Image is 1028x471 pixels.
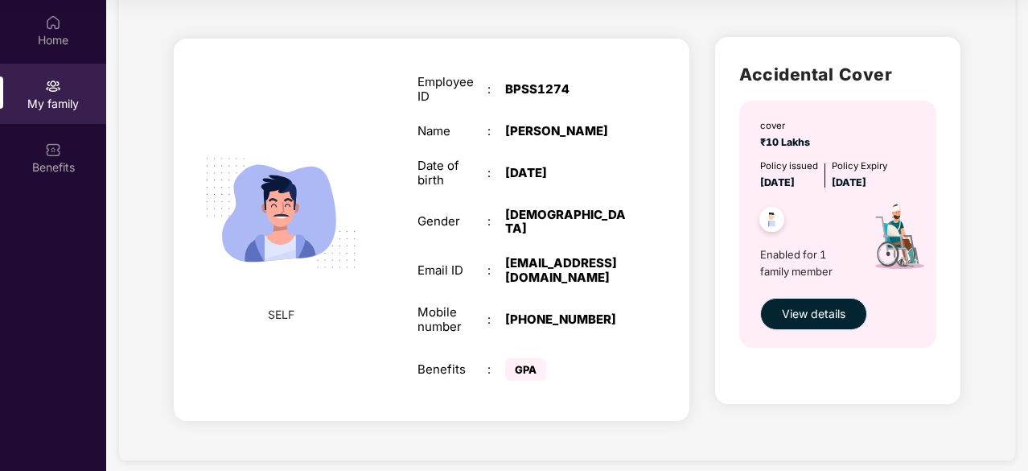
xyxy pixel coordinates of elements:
div: Name [417,124,487,138]
img: svg+xml;base64,PHN2ZyB4bWxucz0iaHR0cDovL3d3dy53My5vcmcvMjAwMC9zdmciIHdpZHRoPSIyMjQiIGhlaWdodD0iMT... [187,120,373,306]
h2: Accidental Cover [739,61,935,88]
div: : [487,82,505,97]
img: svg+xml;base64,PHN2ZyBpZD0iSG9tZSIgeG1sbnM9Imh0dHA6Ly93d3cudzMub3JnLzIwMDAvc3ZnIiB3aWR0aD0iMjAiIG... [45,14,61,31]
span: View details [782,305,845,323]
div: BPSS1274 [505,82,627,97]
div: Policy issued [760,159,818,173]
div: : [487,263,505,278]
div: [PERSON_NAME] [505,124,627,138]
div: cover [760,118,815,133]
div: : [487,214,505,229]
span: SELF [268,306,294,324]
div: Employee ID [417,75,487,104]
div: Email ID [417,263,487,278]
div: Date of birth [417,159,487,188]
div: Mobile number [417,305,487,334]
img: icon [853,191,944,290]
div: : [487,166,505,180]
span: ₹10 Lakhs [760,136,815,148]
div: [PHONE_NUMBER] [505,312,627,327]
div: [EMAIL_ADDRESS][DOMAIN_NAME] [505,256,627,285]
span: [DATE] [832,176,866,188]
div: Benefits [417,362,487,377]
img: svg+xml;base64,PHN2ZyBpZD0iQmVuZWZpdHMiIHhtbG5zPSJodHRwOi8vd3d3LnczLm9yZy8yMDAwL3N2ZyIgd2lkdGg9Ij... [45,142,61,158]
img: svg+xml;base64,PHN2ZyB3aWR0aD0iMjAiIGhlaWdodD0iMjAiIHZpZXdCb3g9IjAgMCAyMCAyMCIgZmlsbD0ibm9uZSIgeG... [45,78,61,94]
div: Policy Expiry [832,159,887,173]
div: : [487,312,505,327]
div: : [487,362,505,377]
div: [DATE] [505,166,627,180]
span: [DATE] [760,176,795,188]
span: Enabled for 1 family member [760,246,853,279]
span: GPA [505,358,546,381]
div: [DEMOGRAPHIC_DATA] [505,208,627,237]
button: View details [760,298,867,330]
img: svg+xml;base64,PHN2ZyB4bWxucz0iaHR0cDovL3d3dy53My5vcmcvMjAwMC9zdmciIHdpZHRoPSI0OC45NDMiIGhlaWdodD... [752,202,792,242]
div: : [487,124,505,138]
div: Gender [417,214,487,229]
